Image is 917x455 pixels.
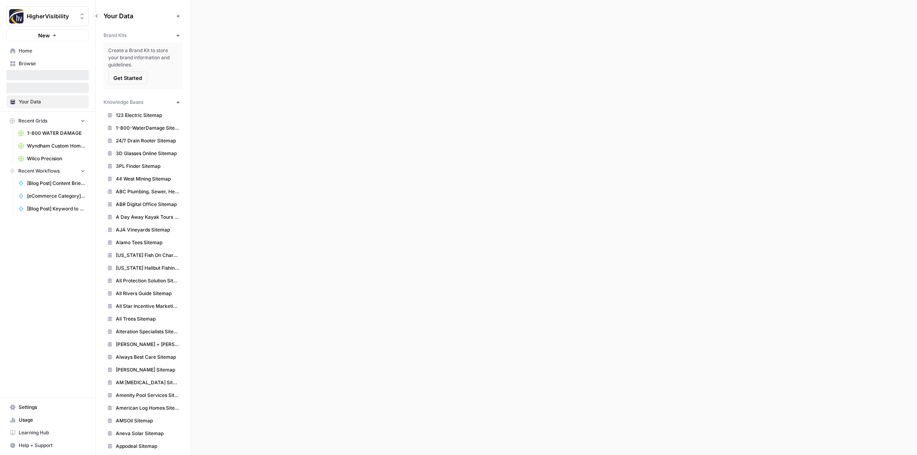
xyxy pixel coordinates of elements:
[27,12,75,20] span: HigherVisibility
[116,328,179,335] span: Alteration Specialists Sitemap
[116,188,179,195] span: ABC Plumbing, Sewer, Heating, Cooling and Electric Sitemap
[19,429,85,436] span: Learning Hub
[116,290,179,297] span: All Rivers Guide Sitemap
[103,364,183,376] a: [PERSON_NAME] Sitemap
[103,300,183,313] a: All Star Incentive Marketing Sitemap
[15,152,89,165] a: Wilco Precision
[103,173,183,185] a: 44 West Mining Sitemap
[103,236,183,249] a: Alamo Tees Sitemap
[103,274,183,287] a: All Protection Solution Sitemap
[19,404,85,411] span: Settings
[103,109,183,122] a: 123 Electric Sitemap
[103,134,183,147] a: 24/7 Drain Rooter Sitemap
[116,443,179,450] span: Appodeal Sitemap
[6,6,89,26] button: Workspace: HigherVisibility
[103,211,183,224] a: A Day Away Kayak Tours Sitemap
[103,147,183,160] a: 3D Glasses Online Sitemap
[103,313,183,325] a: All Trees Sitemap
[38,31,50,39] span: New
[116,137,179,144] span: 24/7 Drain Rooter Sitemap
[116,112,179,119] span: 123 Electric Sitemap
[19,416,85,424] span: Usage
[116,430,179,437] span: Aneva Solar Sitemap
[116,341,179,348] span: [PERSON_NAME] + [PERSON_NAME] Sitemap
[116,315,179,323] span: All Trees Sitemap
[6,95,89,108] a: Your Data
[6,115,89,127] button: Recent Grids
[116,201,179,208] span: ABR Digital Office Sitemap
[19,442,85,449] span: Help + Support
[6,45,89,57] a: Home
[15,140,89,152] a: Wyndham Custom Homes
[6,426,89,439] a: Learning Hub
[103,160,183,173] a: 3PL Finder Sitemap
[103,287,183,300] a: All Rivers Guide Sitemap
[19,47,85,54] span: Home
[116,214,179,221] span: A Day Away Kayak Tours Sitemap
[116,175,179,183] span: 44 West Mining Sitemap
[18,117,47,124] span: Recent Grids
[18,167,60,175] span: Recent Workflows
[27,180,85,187] span: [Blog Post] Content Brief to Blog Post
[103,198,183,211] a: ABR Digital Office Sitemap
[116,239,179,246] span: Alamo Tees Sitemap
[27,130,85,137] span: 1-800 WATER DAMAGE
[6,29,89,41] button: New
[103,389,183,402] a: Amenity Pool Services Sitemap
[15,202,89,215] a: [Blog Post] Keyword to Content Brief
[6,401,89,414] a: Settings
[103,402,183,414] a: American Log Homes Sitemap
[9,9,23,23] img: HigherVisibility Logo
[103,440,183,453] a: Appodeal Sitemap
[103,325,183,338] a: Alteration Specialists Sitemap
[27,155,85,162] span: Wilco Precision
[116,417,179,424] span: AMSOil Sitemap
[116,392,179,399] span: Amenity Pool Services Sitemap
[116,150,179,157] span: 3D Glasses Online Sitemap
[116,226,179,233] span: AJA Vineyards Sitemap
[27,205,85,212] span: [Blog Post] Keyword to Content Brief
[6,414,89,426] a: Usage
[103,11,173,21] span: Your Data
[103,32,127,39] span: Brand Kits
[6,165,89,177] button: Recent Workflows
[116,303,179,310] span: All Star Incentive Marketing Sitemap
[116,366,179,373] span: [PERSON_NAME] Sitemap
[108,72,147,84] button: Get Started
[116,124,179,132] span: 1-800-WaterDamage Sitemap
[19,60,85,67] span: Browse
[116,379,179,386] span: AM [MEDICAL_DATA] Sitemap
[6,439,89,452] button: Help + Support
[15,127,89,140] a: 1-800 WATER DAMAGE
[103,224,183,236] a: AJA Vineyards Sitemap
[103,249,183,262] a: [US_STATE] Fish On Charter Sitemap
[116,277,179,284] span: All Protection Solution Sitemap
[116,252,179,259] span: [US_STATE] Fish On Charter Sitemap
[116,354,179,361] span: Always Best Care Sitemap
[103,262,183,274] a: [US_STATE] Halibut Fishing Charters Sitemap
[6,57,89,70] a: Browse
[113,74,142,82] span: Get Started
[27,192,85,200] span: [eCommerce Category] Content Brief to Category Page
[103,427,183,440] a: Aneva Solar Sitemap
[103,351,183,364] a: Always Best Care Sitemap
[15,177,89,190] a: [Blog Post] Content Brief to Blog Post
[103,376,183,389] a: AM [MEDICAL_DATA] Sitemap
[116,404,179,412] span: American Log Homes Sitemap
[103,185,183,198] a: ABC Plumbing, Sewer, Heating, Cooling and Electric Sitemap
[116,163,179,170] span: 3PL Finder Sitemap
[27,142,85,150] span: Wyndham Custom Homes
[103,338,183,351] a: [PERSON_NAME] + [PERSON_NAME] Sitemap
[116,264,179,272] span: [US_STATE] Halibut Fishing Charters Sitemap
[108,47,178,68] span: Create a Brand Kit to store your brand information and guidelines.
[103,99,143,106] span: Knowledge Bases
[19,98,85,105] span: Your Data
[103,122,183,134] a: 1-800-WaterDamage Sitemap
[103,414,183,427] a: AMSOil Sitemap
[15,190,89,202] a: [eCommerce Category] Content Brief to Category Page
